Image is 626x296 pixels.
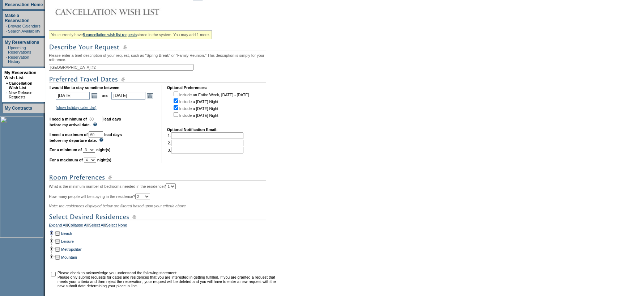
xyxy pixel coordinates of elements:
[83,33,137,37] a: 8 cancellation wish list requests
[50,117,87,121] b: I need a minimum of
[89,223,105,229] a: Select All
[56,105,97,110] a: (show holiday calendar)
[50,158,83,162] b: For a maximum of
[8,24,41,28] a: Browse Calendars
[50,117,121,127] b: lead days before my arrival date.
[97,158,111,162] b: night(s)
[49,5,193,19] img: Cancellation Wish List
[167,127,218,132] b: Optional Notification Email:
[68,223,88,229] a: Collapse All
[50,132,122,143] b: lead days before my departure date.
[96,148,110,152] b: night(s)
[168,147,243,153] td: 3.
[49,223,67,229] a: Expand All
[50,85,119,90] b: I would like to stay sometime between
[146,92,154,100] a: Open the calendar popup.
[5,40,39,45] a: My Reservations
[49,223,278,229] div: | | |
[6,24,7,28] td: ·
[5,2,43,7] a: Reservation Home
[168,140,243,146] td: 2.
[49,173,266,182] img: subTtlRoomPreferences.gif
[8,46,31,54] a: Upcoming Reservations
[8,55,29,64] a: Reservation History
[9,81,32,90] a: Cancellation Wish List
[6,46,7,54] td: ·
[106,223,127,229] a: Select None
[6,29,7,33] td: ·
[49,204,186,208] span: Note: the residences displayed below are filtered based upon your criteria above
[61,247,82,251] a: Metropolitan
[50,132,88,137] b: I need a maximum of
[58,271,278,288] td: Please check to acknowledge you understand the following statement: Please only submit requests f...
[101,90,110,101] td: and
[167,85,207,90] b: Optional Preferences:
[5,106,32,111] a: My Contracts
[49,30,212,39] div: You currently have stored in the system. You may add 1 more.
[172,90,249,122] td: Include an Entire Week, [DATE] - [DATE] Include a [DATE] Night Include a [DATE] Night Include a [...
[5,13,30,23] a: Make a Reservation
[93,122,97,126] img: questionMark_lightBlue.gif
[61,231,72,236] a: Beach
[8,29,40,33] a: Search Availability
[56,92,90,100] input: Date format: M/D/Y. Shortcut keys: [T] for Today. [UP] or [.] for Next Day. [DOWN] or [,] for Pre...
[61,255,77,259] a: Mountain
[168,132,243,139] td: 1.
[90,92,98,100] a: Open the calendar popup.
[6,81,8,85] b: »
[111,92,145,100] input: Date format: M/D/Y. Shortcut keys: [T] for Today. [UP] or [.] for Next Day. [DOWN] or [,] for Pre...
[50,148,82,152] b: For a minimum of
[61,239,74,244] a: Leisure
[4,70,37,80] a: My Reservation Wish List
[6,55,7,64] td: ·
[6,90,8,99] td: ·
[99,138,103,142] img: questionMark_lightBlue.gif
[9,90,32,99] a: New Release Requests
